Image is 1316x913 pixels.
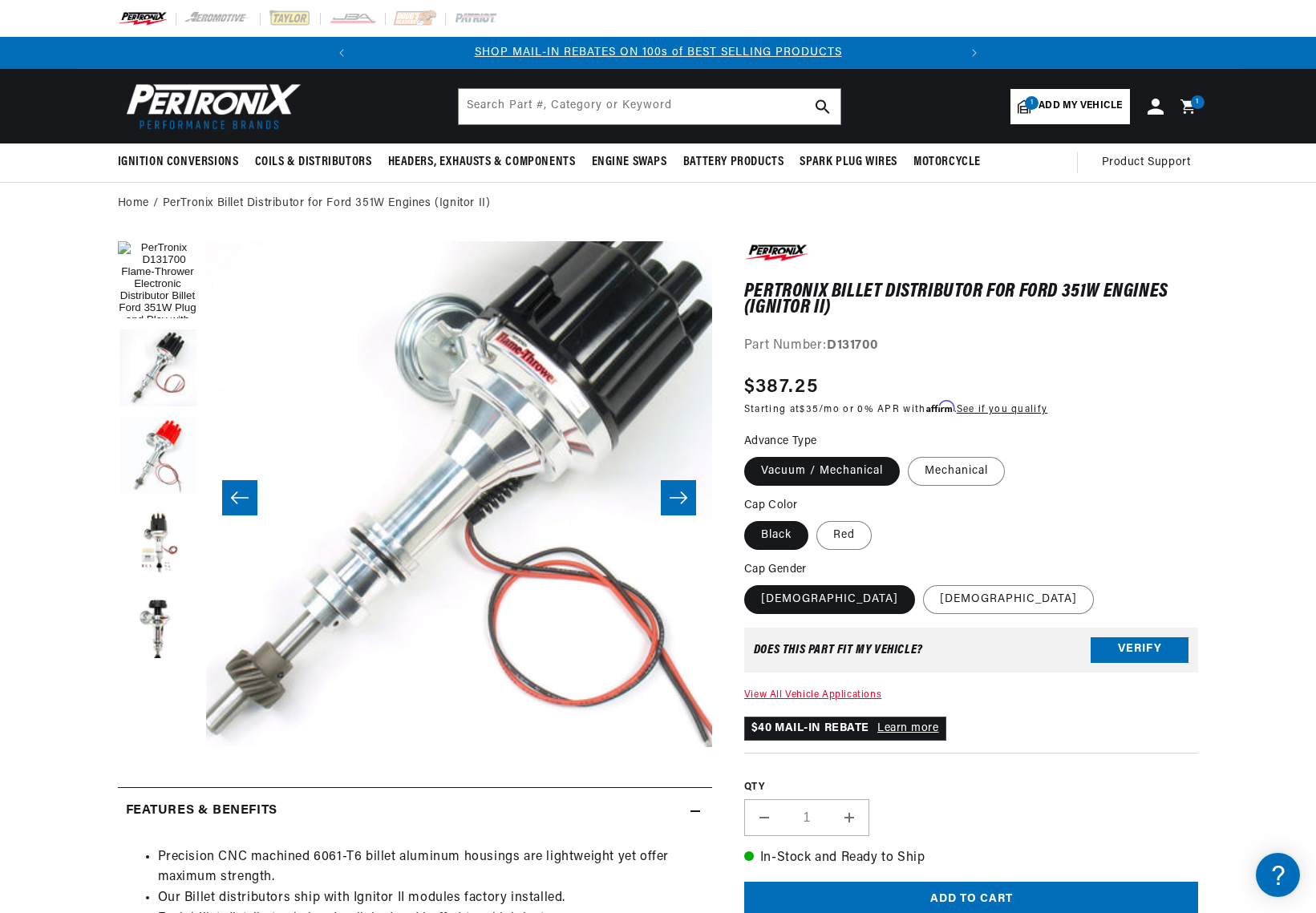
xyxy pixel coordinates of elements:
span: Spark Plug Wires [800,154,897,171]
div: 1 of 2 [358,44,958,62]
span: Product Support [1102,154,1191,172]
span: Add my vehicle [1039,99,1122,114]
img: Pertronix [118,79,302,134]
nav: breadcrumbs [118,195,1199,212]
span: Engine Swaps [592,154,667,171]
a: See if you qualify - Learn more about Affirm Financing (opens in modal) [957,405,1047,414]
a: PerTronix Billet Distributor for Ford 351W Engines (Ignitor II) [163,195,491,212]
p: Starting at /mo or 0% APR with . [744,402,1047,417]
label: QTY [744,781,1199,794]
p: In-Stock and Ready to Ship [744,848,1199,869]
label: [DEMOGRAPHIC_DATA] [923,585,1094,614]
legend: Cap Gender [744,561,808,578]
button: Load image 3 in gallery view [118,506,198,586]
slideshow-component: Translation missing: en.sections.announcements.announcement_bar [78,37,1239,69]
summary: Battery Products [675,143,792,181]
label: Mechanical [908,457,1005,486]
summary: Product Support [1102,143,1199,182]
span: Affirm [926,401,954,413]
span: 1 [1196,95,1199,109]
span: Coils & Distributors [255,154,372,171]
span: $35 [800,405,819,414]
button: Load image 1 in gallery view [118,241,198,321]
legend: Advance Type [744,433,819,450]
summary: Ignition Conversions [118,143,247,181]
legend: Cap Color [744,497,800,514]
button: search button [805,89,840,124]
summary: Spark Plug Wires [792,143,905,181]
button: Slide left [222,480,257,515]
li: Precision CNC machined 6061-T6 billet aluminum housings are lightweight yet offer maximum strength. [158,847,704,888]
li: Our Billet distributors ship with Ignitor II modules factory installed. [158,888,704,909]
div: Part Number: [744,336,1199,357]
strong: D131700 [827,339,877,352]
label: Black [744,521,808,550]
button: Slide right [661,480,696,515]
button: Load image 4 in gallery view [118,594,198,674]
summary: Engine Swaps [584,143,675,181]
label: Vacuum / Mechanical [744,457,900,486]
summary: Coils & Distributors [247,143,380,181]
div: Does This part fit My vehicle? [754,644,923,656]
button: Load image 2 in gallery view [118,418,198,498]
a: SHOP MAIL-IN REBATES ON 100s of BEST SELLING PRODUCTS [475,46,842,59]
label: [DEMOGRAPHIC_DATA] [744,585,915,614]
span: Battery Products [683,154,784,171]
a: Learn more [877,722,939,734]
button: Verify [1091,637,1188,663]
span: Ignition Conversions [118,154,239,171]
span: Headers, Exhausts & Components [388,154,576,171]
span: Motorcycle [913,154,981,171]
media-gallery: Gallery Viewer [118,241,712,755]
a: 1Add my vehicle [1010,89,1129,124]
a: View All Vehicle Applications [744,690,881,700]
label: Red [816,521,872,550]
summary: Motorcycle [905,143,989,181]
h2: Features & Benefits [126,801,277,822]
summary: Features & Benefits [118,788,712,834]
span: 1 [1025,96,1039,110]
p: $40 MAIL-IN REBATE [744,717,946,741]
a: Home [118,195,149,212]
div: Announcement [358,44,958,62]
input: Search Part #, Category or Keyword [459,89,840,124]
button: Translation missing: en.sections.announcements.previous_announcement [326,37,358,69]
summary: Headers, Exhausts & Components [380,143,584,181]
span: $387.25 [744,373,818,402]
button: Load image 10 in gallery view [118,329,198,410]
h1: PerTronix Billet Distributor for Ford 351W Engines (Ignitor II) [744,284,1199,317]
button: Translation missing: en.sections.announcements.next_announcement [958,37,990,69]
